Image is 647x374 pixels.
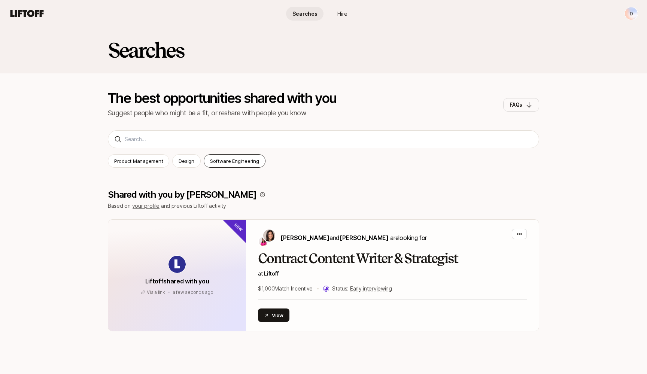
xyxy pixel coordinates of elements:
[147,289,165,296] p: Via a link
[114,157,163,165] p: Product Management
[258,251,527,266] h2: Contract Content Writer & Strategist
[340,234,389,241] span: [PERSON_NAME]
[280,233,427,243] p: are looking for
[350,285,392,292] span: Early interviewing
[108,91,337,105] p: The best opportunities shared with you
[108,108,337,118] p: Suggest people who might be a fit, or reshare with people you know
[258,284,313,293] p: $1,000 Match Incentive
[132,203,160,209] a: your profile
[329,234,389,241] span: and
[280,234,329,241] span: [PERSON_NAME]
[125,135,533,144] input: Search...
[630,9,633,18] p: D
[286,7,323,21] a: Searches
[210,157,259,165] p: Software Engineering
[173,289,213,295] span: August 26, 2025 4:21pm
[168,256,186,273] img: avatar-url
[263,229,275,241] img: Eleanor Morgan
[222,207,259,244] div: New
[179,157,194,165] p: Design
[108,201,539,210] p: Based on and previous Liftoff activity
[108,189,256,200] p: Shared with you by [PERSON_NAME]
[108,39,184,61] h2: Searches
[259,237,268,246] img: Emma Frane
[258,269,527,278] p: at
[503,98,539,112] button: FAQs
[292,10,318,18] span: Searches
[258,308,289,322] button: View
[145,277,209,285] span: Liftoff shared with you
[625,7,638,20] button: D
[323,7,361,21] a: Hire
[337,10,347,18] span: Hire
[510,100,522,109] p: FAQs
[332,284,392,293] p: Status:
[264,270,279,277] span: Liftoff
